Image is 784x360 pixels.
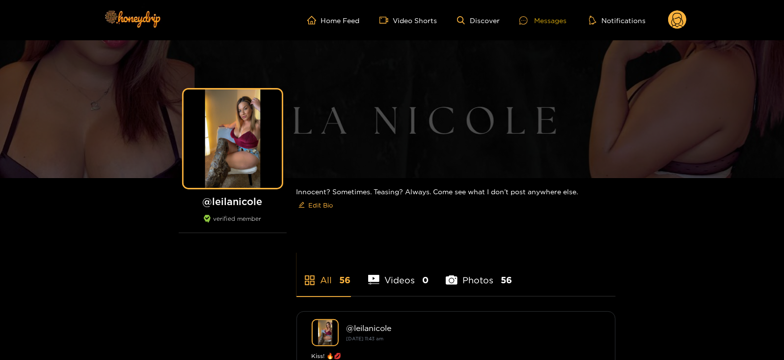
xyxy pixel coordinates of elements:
li: All [297,252,351,296]
span: edit [298,202,305,209]
button: Notifications [586,15,649,25]
a: Home Feed [307,16,360,25]
small: [DATE] 11:43 am [347,336,384,341]
li: Videos [368,252,429,296]
span: appstore [304,274,316,286]
span: 0 [422,274,429,286]
a: Video Shorts [379,16,437,25]
div: @ leilanicole [347,324,600,332]
a: Discover [457,16,500,25]
div: Innocent? Sometimes. Teasing? Always. Come see what I don’t post anywhere else. [297,178,616,221]
div: Messages [519,15,567,26]
h1: @ leilanicole [179,195,287,208]
li: Photos [446,252,512,296]
span: home [307,16,321,25]
div: verified member [179,215,287,233]
button: editEdit Bio [297,197,335,213]
span: video-camera [379,16,393,25]
span: 56 [340,274,351,286]
span: Edit Bio [309,200,333,210]
span: 56 [501,274,512,286]
img: leilanicole [312,319,339,346]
